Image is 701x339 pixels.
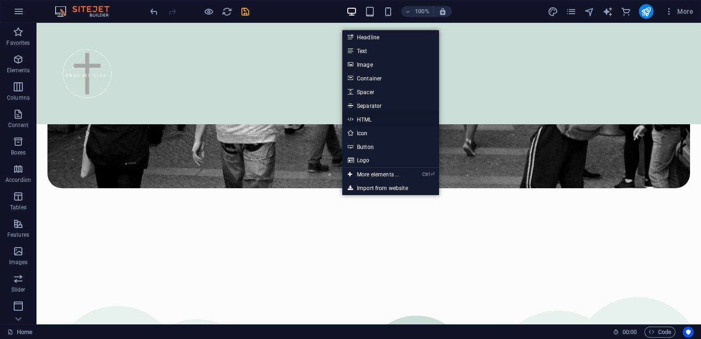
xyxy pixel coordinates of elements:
button: Code [644,327,675,338]
button: undo [148,6,159,17]
i: Undo: Delete elements (Ctrl+Z) [149,6,159,17]
button: design [548,6,559,17]
button: 100% [401,6,434,17]
i: Design (Ctrl+Alt+Y) [548,6,558,17]
span: More [664,7,693,16]
a: Click to cancel selection. Double-click to open Pages [7,327,32,338]
p: Slider [11,286,26,293]
p: Accordion [5,176,31,184]
i: Publish [641,6,651,17]
i: Save (Ctrl+S) [240,6,251,17]
a: Ctrl⏎More elements ... [342,168,405,181]
img: Editor Logo [52,6,121,17]
a: Container [342,71,439,85]
i: Ctrl [422,171,429,177]
h6: Session time [613,327,637,338]
p: Elements [7,67,30,74]
a: Spacer [342,85,439,99]
i: Reload page [222,6,232,17]
p: Features [7,231,29,238]
button: publish [639,4,654,19]
i: On resize automatically adjust zoom level to fit chosen device. [439,7,447,16]
span: Code [649,327,671,338]
a: Headline [342,30,439,44]
i: Navigator [584,6,595,17]
a: Separator [342,99,439,112]
button: pages [566,6,577,17]
a: Import from website [342,181,439,195]
p: Columns [7,94,30,101]
p: Boxes [11,149,26,156]
button: More [661,4,697,19]
button: Click here to leave preview mode and continue editing [203,6,214,17]
p: Favorites [6,39,30,47]
a: Button [342,140,439,154]
a: HTML [342,112,439,126]
p: Images [9,259,28,266]
a: Icon [342,126,439,140]
span: 00 00 [623,327,637,338]
button: navigator [584,6,595,17]
a: Logo [342,154,439,167]
a: Image [342,58,439,71]
p: Content [8,122,28,129]
span: : [629,328,630,335]
h6: 100% [415,6,429,17]
button: text_generator [602,6,613,17]
button: commerce [621,6,632,17]
button: save [240,6,251,17]
button: Usercentrics [683,327,694,338]
i: Pages (Ctrl+Alt+S) [566,6,576,17]
button: reload [221,6,232,17]
i: AI Writer [602,6,613,17]
i: Commerce [621,6,631,17]
p: Tables [10,204,26,211]
i: ⏎ [430,171,434,177]
a: Text [342,44,439,58]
